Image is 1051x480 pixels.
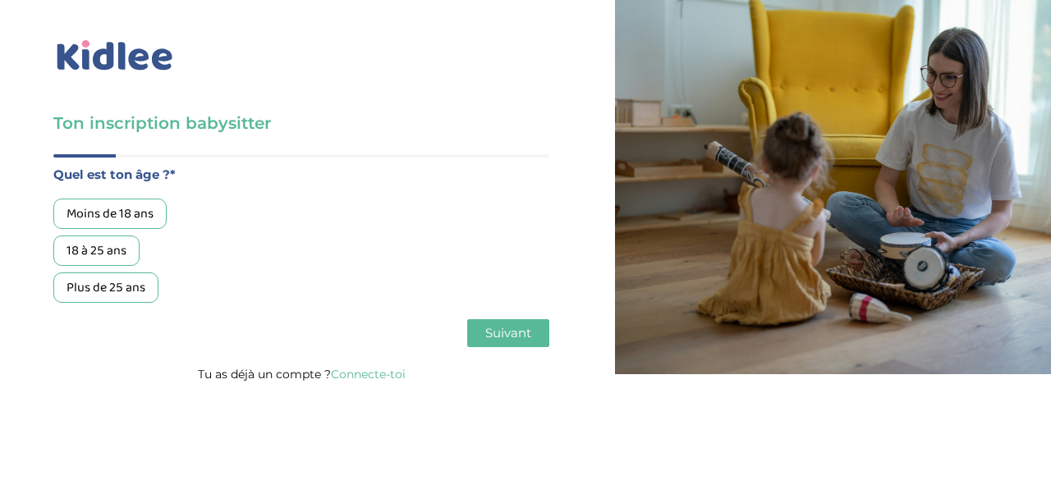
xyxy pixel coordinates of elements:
button: Suivant [467,319,549,347]
a: Connecte-toi [331,367,406,382]
label: Quel est ton âge ?* [53,164,549,185]
span: Suivant [485,325,531,341]
button: Précédent [53,319,131,347]
div: Plus de 25 ans [53,272,158,303]
p: Tu as déjà un compte ? [53,363,549,385]
div: 18 à 25 ans [53,235,140,266]
h3: Ton inscription babysitter [53,112,549,135]
div: Moins de 18 ans [53,199,167,229]
img: logo_kidlee_bleu [53,37,177,75]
